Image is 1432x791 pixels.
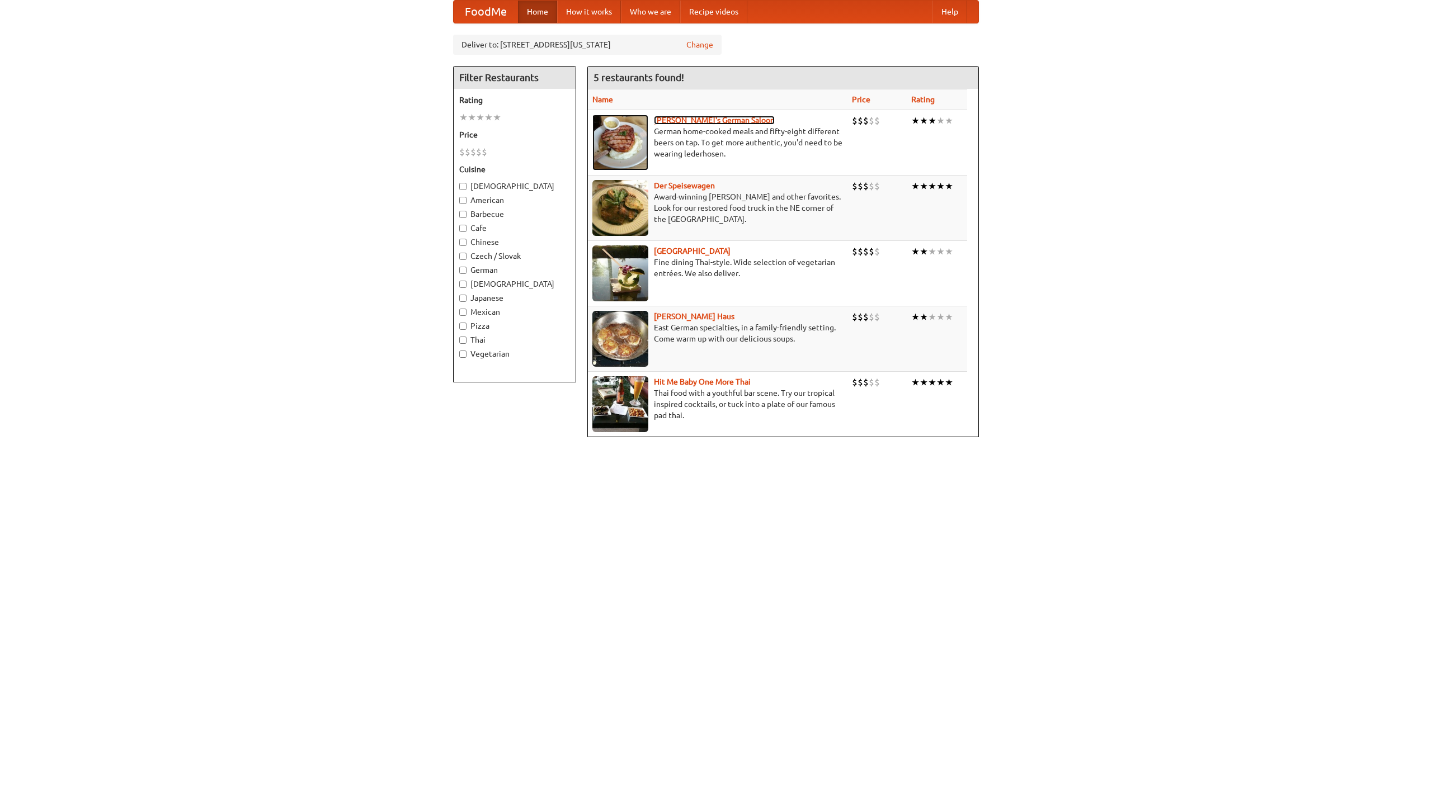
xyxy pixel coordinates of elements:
li: ★ [920,311,928,323]
li: $ [869,180,874,192]
li: $ [852,376,858,389]
a: Change [686,39,713,50]
a: How it works [557,1,621,23]
li: ★ [945,376,953,389]
li: $ [459,146,465,158]
input: American [459,197,467,204]
li: ★ [928,311,936,323]
label: German [459,264,570,276]
input: German [459,267,467,274]
li: ★ [493,111,501,124]
li: $ [869,376,874,389]
li: $ [858,180,863,192]
label: Thai [459,334,570,345]
p: German home-cooked meals and fifty-eight different beers on tap. To get more authentic, you'd nee... [592,126,843,159]
li: $ [858,376,863,389]
a: Hit Me Baby One More Thai [654,377,751,386]
a: Help [932,1,967,23]
input: Barbecue [459,211,467,218]
a: [GEOGRAPHIC_DATA] [654,247,731,255]
li: ★ [936,180,945,192]
li: $ [858,115,863,127]
li: ★ [459,111,468,124]
label: Japanese [459,292,570,304]
li: ★ [911,115,920,127]
h5: Rating [459,94,570,106]
input: Vegetarian [459,350,467,358]
h5: Cuisine [459,164,570,175]
li: ★ [468,111,476,124]
li: ★ [920,115,928,127]
li: $ [852,180,858,192]
a: Rating [911,95,935,104]
li: $ [874,180,880,192]
p: Fine dining Thai-style. Wide selection of vegetarian entrées. We also deliver. [592,257,843,279]
li: ★ [920,376,928,389]
a: Home [518,1,557,23]
input: Japanese [459,295,467,302]
li: ★ [945,115,953,127]
p: Award-winning [PERSON_NAME] and other favorites. Look for our restored food truck in the NE corne... [592,191,843,225]
input: [DEMOGRAPHIC_DATA] [459,183,467,190]
li: $ [863,245,869,258]
a: Recipe videos [680,1,747,23]
li: $ [476,146,482,158]
li: $ [874,115,880,127]
b: [PERSON_NAME] Haus [654,312,734,321]
li: ★ [928,115,936,127]
img: speisewagen.jpg [592,180,648,236]
li: ★ [911,376,920,389]
a: Who we are [621,1,680,23]
a: [PERSON_NAME]'s German Saloon [654,116,775,125]
input: [DEMOGRAPHIC_DATA] [459,281,467,288]
li: ★ [911,245,920,258]
li: ★ [920,180,928,192]
li: $ [863,115,869,127]
li: $ [863,180,869,192]
li: ★ [920,245,928,258]
li: ★ [928,245,936,258]
label: [DEMOGRAPHIC_DATA] [459,278,570,290]
li: ★ [911,311,920,323]
li: $ [869,245,874,258]
li: ★ [936,115,945,127]
a: Name [592,95,613,104]
label: Mexican [459,306,570,318]
li: $ [869,115,874,127]
input: Pizza [459,323,467,330]
li: ★ [476,111,484,124]
li: $ [470,146,476,158]
p: East German specialties, in a family-friendly setting. Come warm up with our delicious soups. [592,322,843,344]
h4: Filter Restaurants [454,67,576,89]
label: Cafe [459,222,570,234]
label: Chinese [459,236,570,248]
label: American [459,195,570,206]
a: Der Speisewagen [654,181,715,190]
input: Thai [459,337,467,344]
label: Czech / Slovak [459,250,570,262]
li: ★ [928,376,936,389]
img: satay.jpg [592,245,648,301]
label: Vegetarian [459,348,570,359]
li: ★ [928,180,936,192]
li: ★ [936,376,945,389]
li: $ [858,311,863,323]
img: babythai.jpg [592,376,648,432]
li: $ [482,146,487,158]
li: ★ [936,245,945,258]
input: Czech / Slovak [459,253,467,260]
label: Barbecue [459,209,570,220]
li: $ [852,115,858,127]
li: ★ [945,245,953,258]
div: Deliver to: [STREET_ADDRESS][US_STATE] [453,35,722,55]
li: ★ [945,311,953,323]
label: [DEMOGRAPHIC_DATA] [459,181,570,192]
li: $ [465,146,470,158]
img: kohlhaus.jpg [592,311,648,367]
h5: Price [459,129,570,140]
li: $ [874,376,880,389]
